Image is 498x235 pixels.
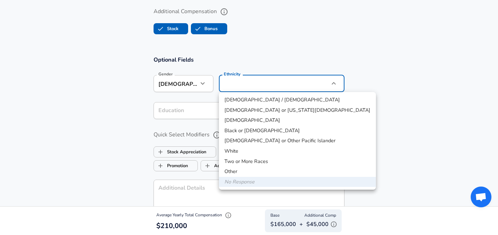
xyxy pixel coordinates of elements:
[219,166,376,177] li: Other
[219,156,376,167] li: Two or More Races
[219,146,376,156] li: White
[219,136,376,146] li: [DEMOGRAPHIC_DATA] or Other Pacific Islander
[219,115,376,126] li: [DEMOGRAPHIC_DATA]
[219,95,376,105] li: [DEMOGRAPHIC_DATA] / [DEMOGRAPHIC_DATA]
[219,105,376,116] li: [DEMOGRAPHIC_DATA] or [US_STATE][DEMOGRAPHIC_DATA]
[219,126,376,136] li: Black or [DEMOGRAPHIC_DATA]
[471,187,491,207] div: Open chat
[219,177,376,187] li: No Response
